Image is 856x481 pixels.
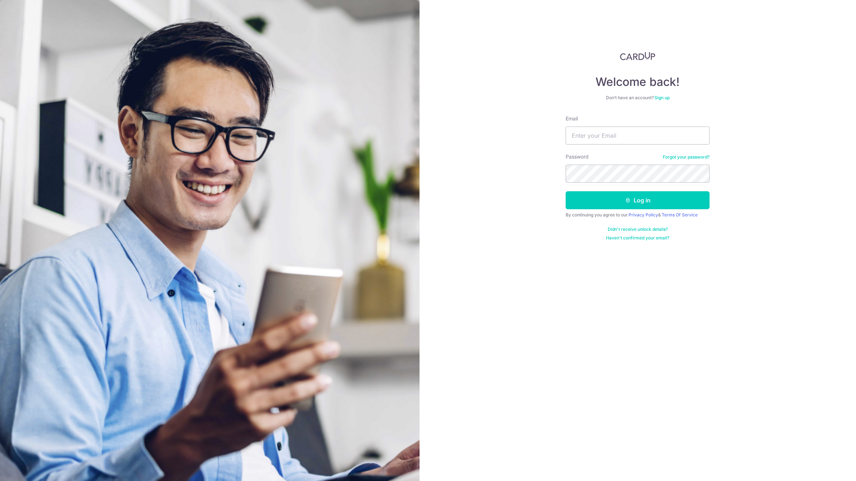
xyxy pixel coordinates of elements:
div: Don’t have an account? [566,95,710,101]
button: Log in [566,191,710,209]
a: Terms Of Service [662,212,698,217]
input: Enter your Email [566,127,710,145]
label: Email [566,115,578,122]
a: Privacy Policy [629,212,658,217]
div: By continuing you agree to our & [566,212,710,218]
a: Didn't receive unlock details? [608,226,668,232]
label: Password [566,153,589,160]
a: Forgot your password? [663,154,710,160]
a: Sign up [655,95,670,100]
a: Haven't confirmed your email? [606,235,669,241]
img: CardUp Logo [620,52,655,60]
h4: Welcome back! [566,75,710,89]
